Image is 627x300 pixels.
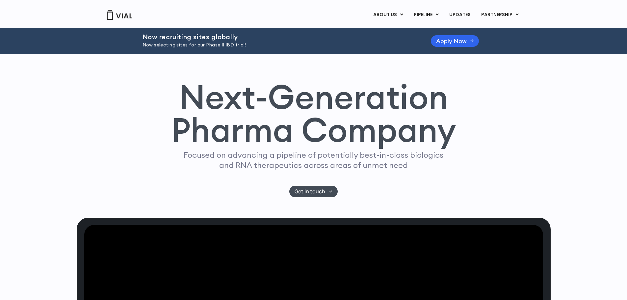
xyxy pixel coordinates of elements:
[431,35,479,47] a: Apply Now
[295,189,325,194] span: Get in touch
[368,9,408,20] a: ABOUT USMenu Toggle
[143,41,414,49] p: Now selecting sites for our Phase II IBD trial!
[444,9,476,20] a: UPDATES
[106,10,133,20] img: Vial Logo
[436,39,467,43] span: Apply Now
[181,150,446,170] p: Focused on advancing a pipeline of potentially best-in-class biologics and RNA therapeutics acros...
[143,33,414,41] h2: Now recruiting sites globally
[476,9,524,20] a: PARTNERSHIPMenu Toggle
[171,80,456,147] h1: Next-Generation Pharma Company
[408,9,444,20] a: PIPELINEMenu Toggle
[289,186,338,197] a: Get in touch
